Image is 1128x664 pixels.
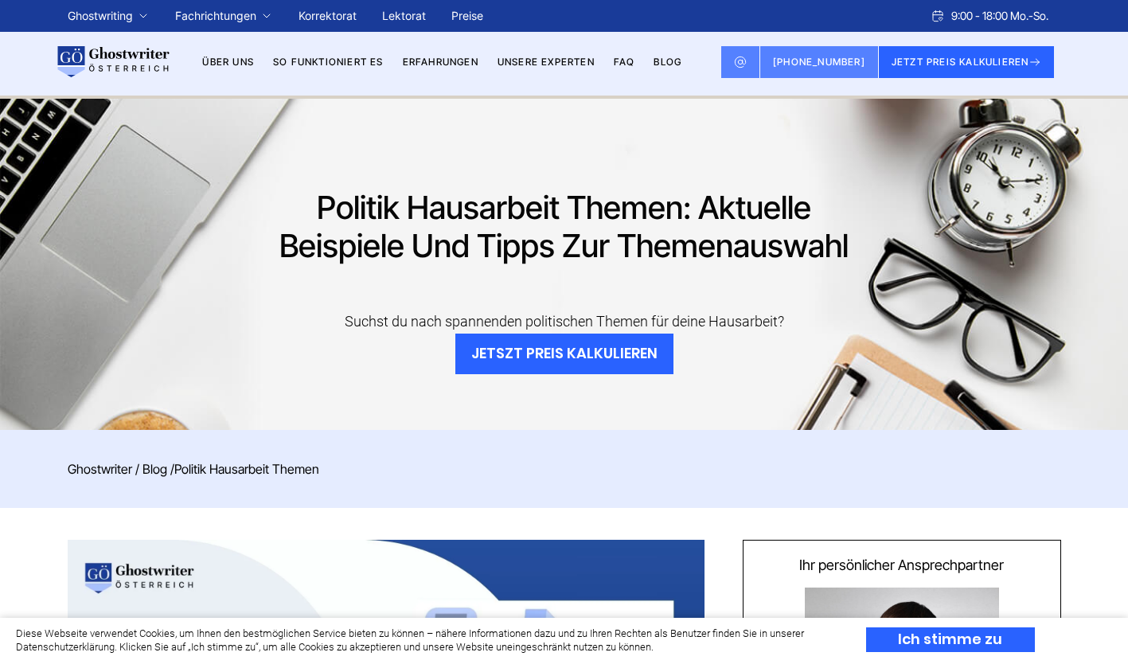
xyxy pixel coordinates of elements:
[734,56,747,68] img: Email
[55,46,170,78] img: logo wirschreiben
[931,10,945,22] img: Schedule
[299,9,357,22] a: Korrektorat
[174,461,319,477] span: Politik Hausarbeit Themen
[498,56,595,68] a: Unsere Experten
[773,56,865,68] span: [PHONE_NUMBER]
[279,311,849,334] div: Suchst du nach spannenden politischen Themen für deine Hausarbeit?
[455,334,673,374] button: JETSZT PREIS KALKULIEREN
[175,6,256,25] a: Fachrichtungen
[142,461,167,477] a: Blog
[879,46,1055,78] button: JETZT PREIS KALKULIEREN
[614,56,635,68] a: FAQ
[403,56,478,68] a: Erfahrungen
[202,56,254,68] a: Über uns
[68,461,132,477] a: Ghostwriter
[654,56,681,68] a: BLOG
[760,46,879,78] a: [PHONE_NUMBER]
[382,9,426,22] a: Lektorat
[16,627,838,654] div: Diese Webseite verwendet Cookies, um Ihnen den bestmöglichen Service bieten zu können – nähere In...
[68,6,133,25] a: Ghostwriting
[68,462,1061,476] div: / /
[866,627,1035,652] div: Ich stimme zu
[951,6,1048,25] span: 9:00 - 18:00 Mo.-So.
[754,557,1050,574] div: Ihr persönlicher Ansprechpartner
[279,189,849,265] h1: Politik Hausarbeit Themen: Aktuelle Beispiele und Tipps zur Themenauswahl
[273,56,384,68] a: So funktioniert es
[451,9,483,22] a: Preise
